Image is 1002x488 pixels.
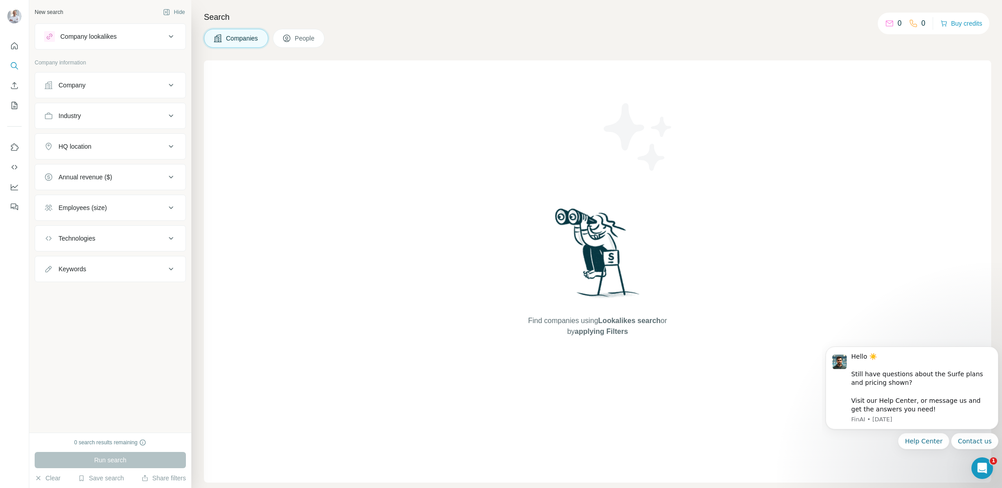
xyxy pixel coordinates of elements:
div: Employees (size) [59,203,107,212]
img: Surfe Illustration - Woman searching with binoculars [551,206,645,306]
button: Save search [78,474,124,483]
button: Feedback [7,199,22,215]
span: Companies [226,34,259,43]
button: Search [7,58,22,74]
button: Employees (size) [35,197,185,219]
button: Annual revenue ($) [35,166,185,188]
button: Hide [157,5,191,19]
button: Share filters [141,474,186,483]
button: Industry [35,105,185,127]
div: Technologies [59,234,95,243]
button: Company lookalikes [35,26,185,47]
button: Buy credits [940,17,982,30]
p: 0 [921,18,925,29]
button: Clear [35,474,60,483]
img: Surfe Illustration - Stars [598,96,679,178]
span: People [295,34,316,43]
button: My lists [7,97,22,114]
span: Lookalikes search [598,317,661,324]
iframe: Intercom notifications message [822,317,1002,464]
span: applying Filters [575,328,628,335]
div: Annual revenue ($) [59,173,112,182]
button: HQ location [35,136,185,157]
div: 0 search results remaining [74,438,147,447]
img: Avatar [7,9,22,23]
div: Company lookalikes [60,32,117,41]
button: Company [35,74,185,96]
p: 0 [898,18,902,29]
span: 1 [990,457,997,465]
button: Use Surfe API [7,159,22,175]
div: Company [59,81,86,90]
div: HQ location [59,142,91,151]
div: Keywords [59,265,86,274]
div: Industry [59,111,81,120]
button: Use Surfe on LinkedIn [7,139,22,155]
button: Keywords [35,258,185,280]
p: Company information [35,59,186,67]
button: Quick start [7,38,22,54]
button: Technologies [35,228,185,249]
h4: Search [204,11,991,23]
iframe: Intercom live chat [971,457,993,479]
span: Find companies using or by [525,315,669,337]
button: Enrich CSV [7,78,22,94]
button: Dashboard [7,179,22,195]
div: New search [35,8,63,16]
